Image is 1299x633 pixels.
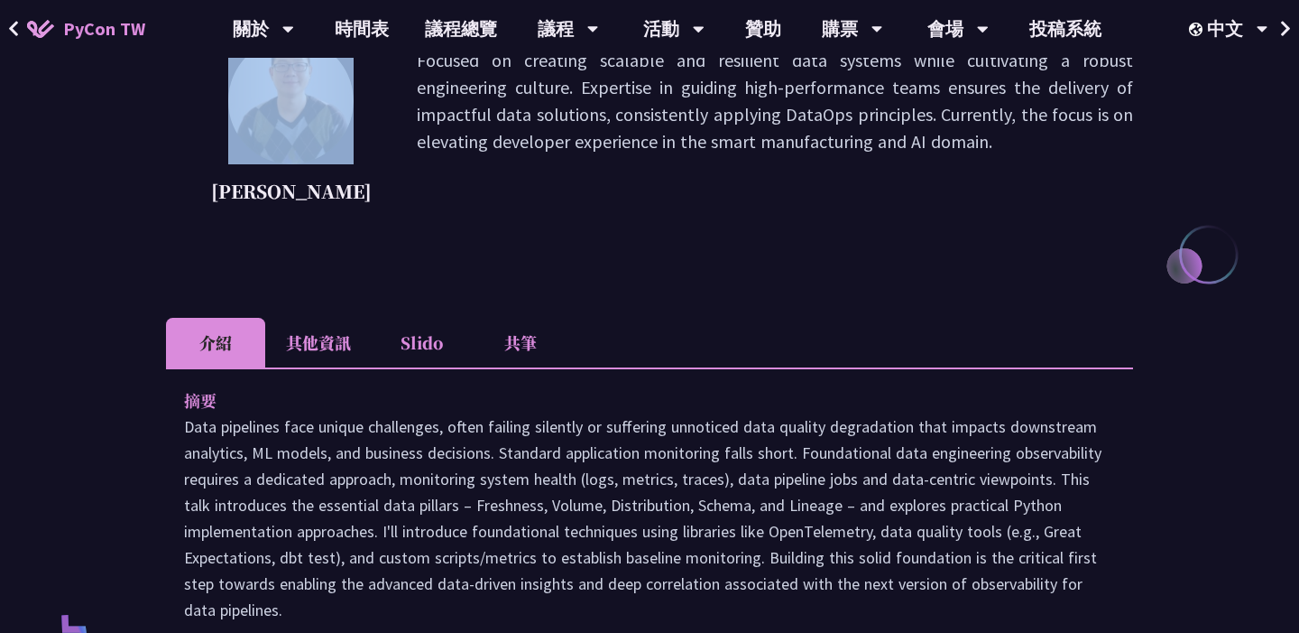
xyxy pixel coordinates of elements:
[63,15,145,42] span: PyCon TW
[27,20,54,38] img: Home icon of PyCon TW 2025
[265,318,372,368] li: 其他資訊
[166,318,265,368] li: 介紹
[372,318,471,368] li: Slido
[184,414,1115,623] p: Data pipelines face unique challenges, often failing silently or suffering unnoticed data quality...
[417,47,1133,209] p: Focused on creating scalable and resilient data systems while cultivating a robust engineering cu...
[228,38,354,164] img: Shuhsi Lin
[211,178,372,205] p: [PERSON_NAME]
[1189,23,1207,36] img: Locale Icon
[471,318,570,368] li: 共筆
[9,6,163,51] a: PyCon TW
[184,387,1079,414] p: 摘要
